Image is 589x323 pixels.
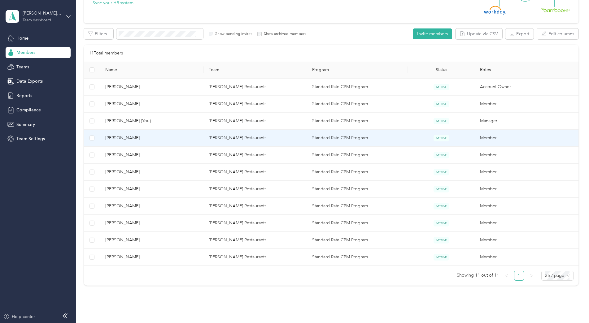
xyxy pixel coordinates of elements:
[16,107,41,113] span: Compliance
[100,147,204,164] td: Jackie Farr
[16,121,35,128] span: Summary
[307,181,408,198] td: Standard Rate CPM Program
[475,79,578,96] td: Account Owner
[100,215,204,232] td: Juan Feliciano
[16,35,28,41] span: Home
[204,113,307,130] td: Munson Restaurants
[105,67,199,72] span: Name
[502,271,512,281] button: left
[475,232,578,249] td: Member
[105,118,199,124] span: [PERSON_NAME] (You)
[100,130,204,147] td: Alfredo Velasco
[16,136,45,142] span: Team Settings
[434,169,449,175] span: ACTIVE
[530,274,533,278] span: right
[204,249,307,266] td: Munson Restaurants
[475,96,578,113] td: Member
[457,271,499,280] span: Showing 11 out of 11
[105,203,199,209] span: [PERSON_NAME]
[105,169,199,175] span: [PERSON_NAME]
[456,28,502,39] button: Update via CSV
[105,186,199,192] span: [PERSON_NAME]
[262,31,306,37] label: Show archived members
[100,113,204,130] td: Brian Anderson (You)
[475,181,578,198] td: Member
[100,198,204,215] td: Adam Wasik
[502,271,512,281] li: Previous Page
[105,135,199,141] span: [PERSON_NAME]
[16,78,43,84] span: Data Exports
[84,28,113,39] button: Filters
[204,181,307,198] td: Munson Restaurants
[475,113,578,130] td: Manager
[484,6,506,15] img: Workday
[16,49,35,56] span: Members
[434,152,449,158] span: ACTIVE
[541,271,574,281] div: Page Size
[526,271,536,281] button: right
[105,152,199,158] span: [PERSON_NAME]
[307,198,408,215] td: Standard Rate CPM Program
[307,62,408,79] th: Program
[213,31,252,37] label: Show pending invites
[204,164,307,181] td: Munson Restaurants
[100,181,204,198] td: Tony Ray
[505,274,508,278] span: left
[204,147,307,164] td: Munson Restaurants
[105,220,199,226] span: [PERSON_NAME]
[526,271,536,281] li: Next Page
[307,96,408,113] td: Standard Rate CPM Program
[434,135,449,141] span: ACTIVE
[514,271,524,281] li: 1
[204,215,307,232] td: Munson Restaurants
[89,50,123,57] p: 11 Total members
[3,313,35,320] button: Help center
[475,249,578,266] td: Member
[307,232,408,249] td: Standard Rate CPM Program
[100,96,204,113] td: Martin Jacoub
[23,10,61,16] div: [PERSON_NAME] Restaurants
[204,198,307,215] td: Munson Restaurants
[307,113,408,130] td: Standard Rate CPM Program
[475,62,578,79] th: Roles
[434,237,449,243] span: ACTIVE
[16,93,32,99] span: Reports
[105,84,199,90] span: [PERSON_NAME]
[434,254,449,261] span: ACTIVE
[475,215,578,232] td: Member
[475,147,578,164] td: Member
[408,62,475,79] th: Status
[434,84,449,90] span: ACTIVE
[105,237,199,243] span: [PERSON_NAME]
[105,101,199,107] span: [PERSON_NAME]
[307,147,408,164] td: Standard Rate CPM Program
[434,101,449,107] span: ACTIVE
[100,79,204,96] td: Jack Litman
[100,164,204,181] td: Nicole Basciano
[16,64,29,70] span: Teams
[307,79,408,96] td: Standard Rate CPM Program
[307,130,408,147] td: Standard Rate CPM Program
[545,271,570,280] span: 25 / page
[100,62,204,79] th: Name
[475,130,578,147] td: Member
[204,96,307,113] td: Munson Restaurants
[505,28,534,39] button: Export
[307,215,408,232] td: Standard Rate CPM Program
[434,203,449,209] span: ACTIVE
[100,232,204,249] td: Helena Gerardi
[204,130,307,147] td: Munson Restaurants
[204,79,307,96] td: Munson Restaurants
[307,164,408,181] td: Standard Rate CPM Program
[23,19,51,22] div: Team dashboard
[475,164,578,181] td: Member
[204,62,307,79] th: Team
[554,288,589,323] iframe: Everlance-gr Chat Button Frame
[475,198,578,215] td: Member
[434,220,449,226] span: ACTIVE
[434,118,449,124] span: ACTIVE
[307,249,408,266] td: Standard Rate CPM Program
[204,232,307,249] td: Munson Restaurants
[434,186,449,192] span: ACTIVE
